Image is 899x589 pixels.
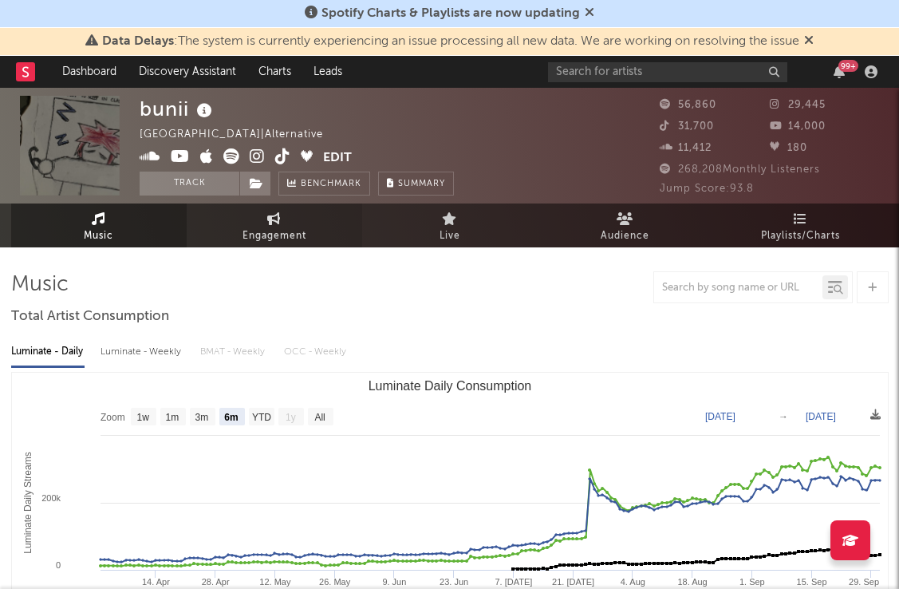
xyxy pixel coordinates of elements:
div: bunii [140,96,216,122]
button: 99+ [834,65,845,78]
div: Luminate - Daily [11,338,85,366]
text: 26. May [319,577,351,587]
text: 6m [224,412,238,423]
a: Charts [247,56,302,88]
button: Summary [378,172,454,196]
text: → [779,411,788,422]
text: 4. Aug [620,577,645,587]
span: 29,445 [770,100,826,110]
text: Zoom [101,412,125,423]
span: Spotify Charts & Playlists are now updating [321,7,580,20]
a: Engagement [187,204,362,247]
span: Jump Score: 93.8 [660,184,754,194]
input: Search for artists [548,62,787,82]
text: 12. May [259,577,291,587]
text: All [314,412,325,423]
text: 7. [DATE] [495,577,532,587]
a: Benchmark [278,172,370,196]
span: Music [84,227,113,246]
span: Audience [601,227,649,246]
span: Summary [398,180,445,188]
text: [DATE] [806,411,836,422]
text: 1w [136,412,149,423]
text: 9. Jun [382,577,406,587]
span: Data Delays [102,35,174,48]
div: 99 + [838,60,858,72]
span: Dismiss [804,35,814,48]
div: Luminate - Weekly [101,338,184,366]
span: 11,412 [660,143,712,153]
span: 268,208 Monthly Listeners [660,164,820,175]
text: [DATE] [705,411,735,422]
span: 31,700 [660,121,714,132]
a: Music [11,204,187,247]
text: YTD [251,412,270,423]
span: Live [440,227,460,246]
div: [GEOGRAPHIC_DATA] | Alternative [140,125,341,144]
text: 1y [286,412,296,423]
button: Track [140,172,239,196]
a: Leads [302,56,353,88]
span: Engagement [242,227,306,246]
a: Discovery Assistant [128,56,247,88]
text: 0 [55,560,60,570]
text: 23. Jun [440,577,468,587]
text: 3m [195,412,208,423]
text: Luminate Daily Streams [22,452,33,553]
text: 29. Sep [849,577,879,587]
span: Playlists/Charts [761,227,840,246]
text: 28. Apr [201,577,229,587]
text: 15. Sep [796,577,826,587]
text: 21. [DATE] [552,577,594,587]
text: 14. Apr [141,577,169,587]
span: Benchmark [301,175,361,194]
a: Dashboard [51,56,128,88]
span: : The system is currently experiencing an issue processing all new data. We are working on resolv... [102,35,799,48]
span: 180 [770,143,807,153]
text: 18. Aug [677,577,707,587]
span: Dismiss [585,7,594,20]
text: 1m [165,412,179,423]
span: 56,860 [660,100,716,110]
text: 1. Sep [739,577,764,587]
input: Search by song name or URL [654,282,822,294]
a: Playlists/Charts [713,204,889,247]
span: Total Artist Consumption [11,307,169,326]
a: Live [362,204,538,247]
text: 200k [41,493,61,503]
text: Luminate Daily Consumption [368,379,531,393]
span: 14,000 [770,121,826,132]
button: Edit [323,148,352,168]
a: Audience [538,204,713,247]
